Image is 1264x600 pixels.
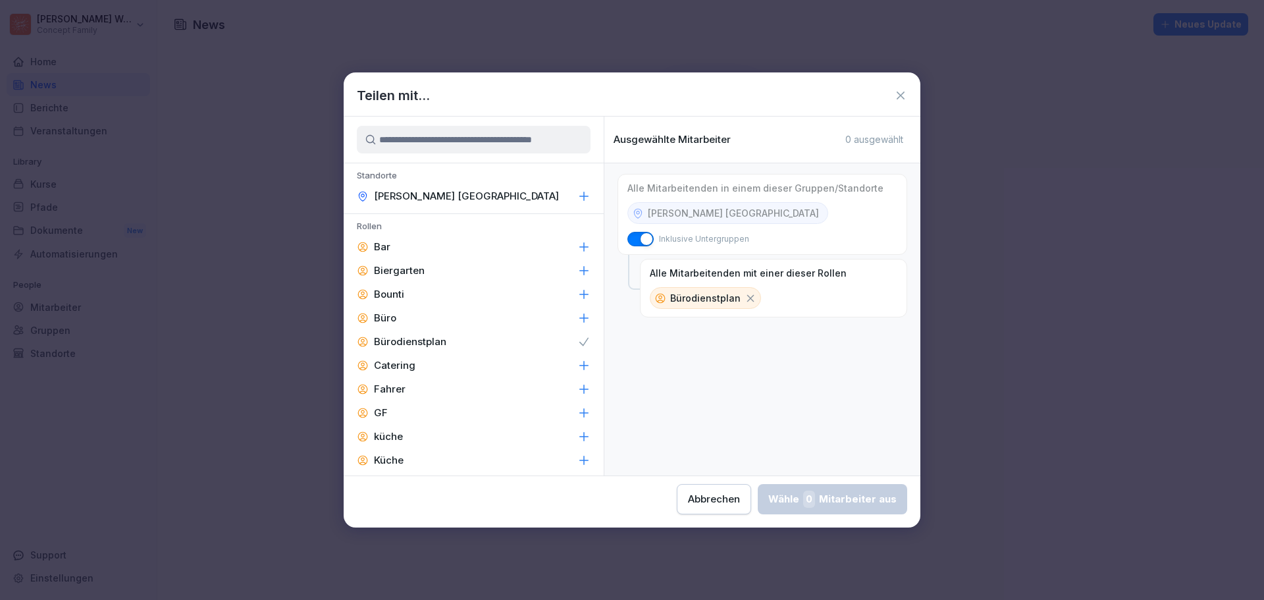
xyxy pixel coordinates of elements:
[374,288,404,301] p: Bounti
[688,492,740,506] div: Abbrechen
[614,134,731,146] p: Ausgewählte Mitarbeiter
[374,312,396,325] p: Büro
[758,484,907,514] button: Wähle0Mitarbeiter aus
[627,182,883,194] p: Alle Mitarbeitenden in einem dieser Gruppen/Standorte
[374,335,446,348] p: Bürodienstplan
[374,359,415,372] p: Catering
[374,406,388,420] p: GF
[670,291,741,305] p: Bürodienstplan
[650,267,847,279] p: Alle Mitarbeitenden mit einer dieser Rollen
[677,484,751,514] button: Abbrechen
[374,454,404,467] p: Küche
[845,134,903,146] p: 0 ausgewählt
[374,240,390,254] p: Bar
[357,86,430,105] h1: Teilen mit...
[374,264,425,277] p: Biergarten
[344,221,604,235] p: Rollen
[659,233,749,245] p: Inklusive Untergruppen
[648,206,819,220] p: [PERSON_NAME] [GEOGRAPHIC_DATA]
[768,491,897,508] div: Wähle Mitarbeiter aus
[344,170,604,184] p: Standorte
[374,430,403,443] p: küche
[374,190,559,203] p: [PERSON_NAME] [GEOGRAPHIC_DATA]
[803,491,815,508] span: 0
[374,383,406,396] p: Fahrer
